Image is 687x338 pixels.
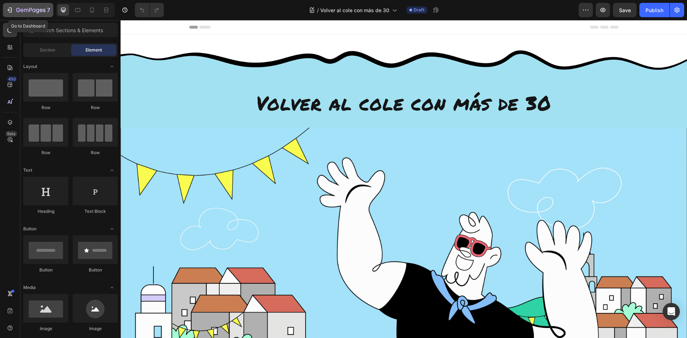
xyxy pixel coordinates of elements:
[23,325,68,332] div: Image
[73,104,118,111] div: Row
[23,63,37,70] span: Layout
[40,47,55,53] span: Section
[23,284,36,291] span: Media
[3,3,53,17] button: 7
[73,208,118,215] div: Text Block
[106,282,118,293] span: Toggle open
[23,23,118,37] input: Search Sections & Elements
[135,3,164,17] div: Undo/Redo
[121,20,687,338] iframe: Design area
[414,7,424,13] span: Draft
[23,167,32,173] span: Text
[23,208,68,215] div: Heading
[73,325,118,332] div: Image
[23,267,68,273] div: Button
[317,6,319,14] span: /
[73,150,118,156] div: Row
[645,6,663,14] div: Publish
[639,3,669,17] button: Publish
[7,76,17,82] div: 450
[86,47,102,53] span: Element
[663,303,680,320] div: Open Intercom Messenger
[619,7,631,13] span: Save
[320,6,389,14] span: Volver al cole con más de 30
[23,104,68,111] div: Row
[5,131,17,137] div: Beta
[106,61,118,72] span: Toggle open
[23,150,68,156] div: Row
[613,3,637,17] button: Save
[73,267,118,273] div: Button
[106,223,118,235] span: Toggle open
[47,6,50,14] p: 7
[136,69,431,97] span: Volver al cole con más de 30
[23,226,36,232] span: Button
[106,165,118,176] span: Toggle open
